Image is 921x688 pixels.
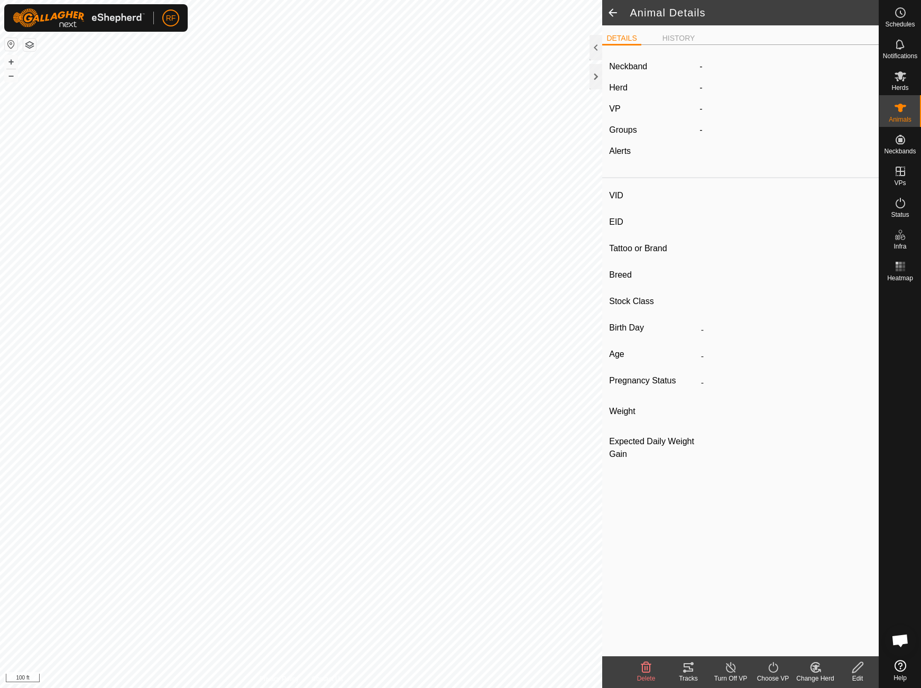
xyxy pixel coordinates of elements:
label: Weight [609,400,697,423]
li: DETAILS [602,33,641,45]
div: Turn Off VP [710,674,752,683]
span: Infra [894,243,906,250]
span: Animals [889,116,911,123]
label: VID [609,189,697,203]
button: + [5,56,17,68]
div: Edit [836,674,879,683]
label: Herd [609,83,628,92]
button: Map Layers [23,39,36,51]
span: Help [894,675,907,681]
span: Schedules [885,21,915,27]
label: Neckband [609,60,647,73]
div: Change Herd [794,674,836,683]
span: VPs [894,180,906,186]
span: - [699,83,702,92]
span: Notifications [883,53,917,59]
a: Privacy Policy [260,674,299,684]
label: Birth Day [609,321,697,335]
div: Tracks [667,674,710,683]
a: Contact Us [311,674,343,684]
span: Status [891,212,909,218]
button: – [5,69,17,82]
span: Neckbands [884,148,916,154]
span: Heatmap [887,275,913,281]
label: Breed [609,268,697,282]
label: Pregnancy Status [609,374,697,388]
label: VP [609,104,620,113]
label: - [699,60,702,73]
app-display-virtual-paddock-transition: - [699,104,702,113]
button: Reset Map [5,38,17,51]
label: Stock Class [609,295,697,308]
label: EID [609,215,697,229]
label: Groups [609,125,637,134]
li: HISTORY [658,33,699,44]
a: Help [879,656,921,685]
span: Herds [891,85,908,91]
img: Gallagher Logo [13,8,145,27]
label: Tattoo or Brand [609,242,697,255]
div: - [695,124,876,136]
h2: Animal Details [630,6,879,19]
label: Alerts [609,146,631,155]
div: Choose VP [752,674,794,683]
label: Age [609,347,697,361]
span: RF [166,13,176,24]
label: Expected Daily Weight Gain [609,435,697,461]
div: Open chat [885,625,916,656]
span: Delete [637,675,656,682]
